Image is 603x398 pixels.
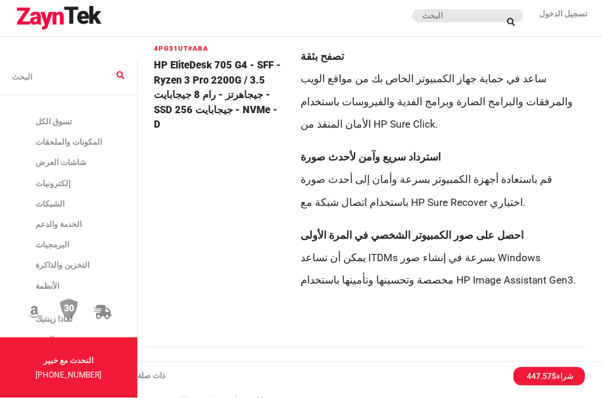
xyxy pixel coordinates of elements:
a: التخزين والذاكرة [12,255,126,276]
span: شاشات العرض [36,158,86,167]
strong: التحدث مع خبير [44,356,94,365]
span: البرمجيات [36,240,69,249]
a: الأنظمة [12,276,126,297]
li: يمكن أن تساعد ITDMs بسرعة في إنشاء صور Windows مخصصة وتحسينها وتأمينها باستخدام HP Image Assistan... [301,224,579,292]
span: إلكترونيات [36,179,70,188]
a: البرمجيات [12,235,126,255]
li: ذات صلة [137,370,181,382]
span: التخزين والذاكرة [36,261,89,270]
span: $447.57 [527,372,556,381]
a: المكونات والملحقات [12,132,126,153]
a: إلكترونيات [12,174,126,194]
a: تسوق الكل [12,112,126,132]
span: الأنظمة [36,282,59,291]
input: البحث عن المنتجات [412,9,523,22]
span: تسوق الكل [36,117,72,126]
span: المكونات والملحقات [36,137,102,147]
h4: HP EliteDesk 705 G4 - SFF - Ryzen 3 Pro 2200G / 3.5 جيجاهرتز - رام 8 جيجابايت - SSD 256 جيجابايت ... [154,58,285,132]
strong: تصفح بثقة [301,51,345,62]
img: شعار [16,6,103,30]
li: قم باستعادة أجهزة الكمبيوتر بسرعة وأمان إلى أحدث صورة باستخدام اتصال شبكة مع HP Sure Recover اختي... [301,146,579,214]
h6: 4PG31UT#ABA [154,43,285,54]
span: الخدمة والدعم [36,220,82,229]
strong: احصل على صور الكمبيوتر الشخصي في المرة الأولى [301,230,524,241]
a: الخدمة والدعم [12,214,126,235]
a: [PHONE_NUMBER] [36,370,102,380]
img: سياسة الإرجاع لمدة 30 يوم [60,299,78,321]
a: شاشات العرض [12,153,126,173]
span: الشبكات [36,199,64,209]
li: شراء [514,367,585,386]
li: ساعد في حماية جهاز الكمبيوتر الخاص بك من مواقع الويب والمرفقات والبرامج الضارة وبرامج الفدية والف... [301,45,579,136]
a: الشبكات [12,194,126,214]
strong: استرداد سريع وآمن لأحدث صورة [301,151,441,163]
